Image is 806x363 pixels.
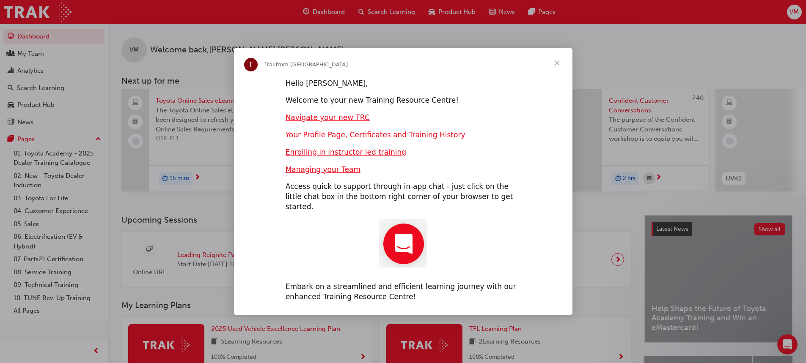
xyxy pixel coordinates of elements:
div: Access quick to support through in-app chat - just click on the little chat box in the bottom rig... [286,182,521,212]
div: Profile image for Trak [244,58,258,71]
a: Managing your Team [286,165,360,174]
span: Trak [264,61,276,68]
a: Navigate your new TRC [286,113,370,122]
div: Welcome to your new Training Resource Centre! [286,96,521,106]
span: from [GEOGRAPHIC_DATA] [275,61,348,68]
a: Enrolling in instructor led training [286,148,406,156]
a: Your Profile Page, Certificates and Training History [286,131,465,139]
div: Embark on a streamlined and efficient learning journey with our enhanced Training Resource Centre! [286,282,521,302]
div: Hello [PERSON_NAME], [286,79,521,89]
span: Close [542,48,572,78]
